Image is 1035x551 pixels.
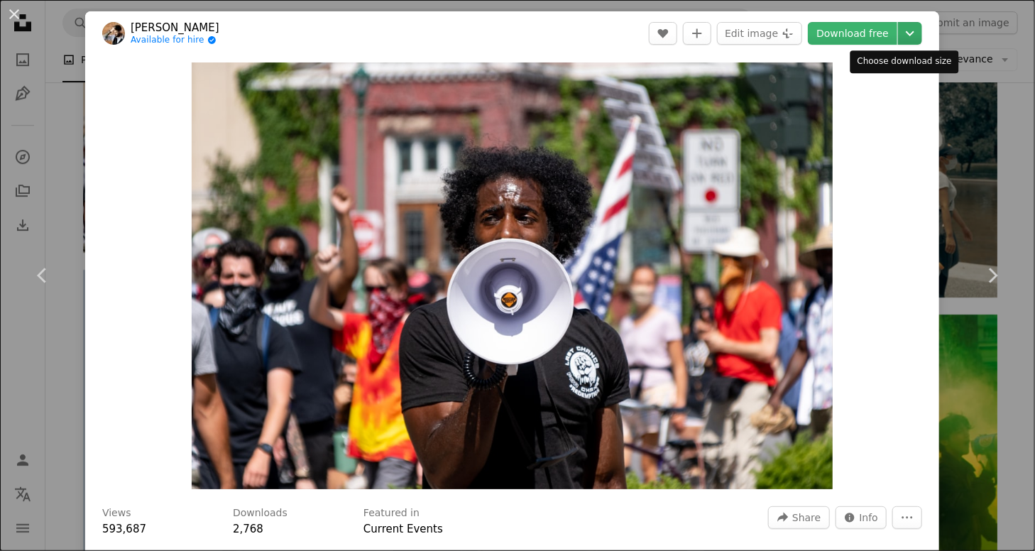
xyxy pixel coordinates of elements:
[850,50,959,73] div: Choose download size
[102,523,146,535] span: 593,687
[363,506,420,520] h3: Featured in
[131,35,219,46] a: Available for hire
[649,22,677,45] button: Like
[792,507,821,528] span: Share
[102,506,131,520] h3: Views
[768,506,829,529] button: Share this image
[233,506,287,520] h3: Downloads
[192,62,833,489] img: man in black crew neck t-shirt wearing white hat
[102,22,125,45] img: Go to Aaron Cass's profile
[363,523,443,535] a: Current Events
[233,523,263,535] span: 2,768
[836,506,887,529] button: Stats about this image
[950,207,1035,344] a: Next
[892,506,922,529] button: More Actions
[131,21,219,35] a: [PERSON_NAME]
[192,62,833,489] button: Zoom in on this image
[717,22,802,45] button: Edit image
[683,22,711,45] button: Add to Collection
[808,22,897,45] a: Download free
[860,507,879,528] span: Info
[898,22,922,45] button: Choose download size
